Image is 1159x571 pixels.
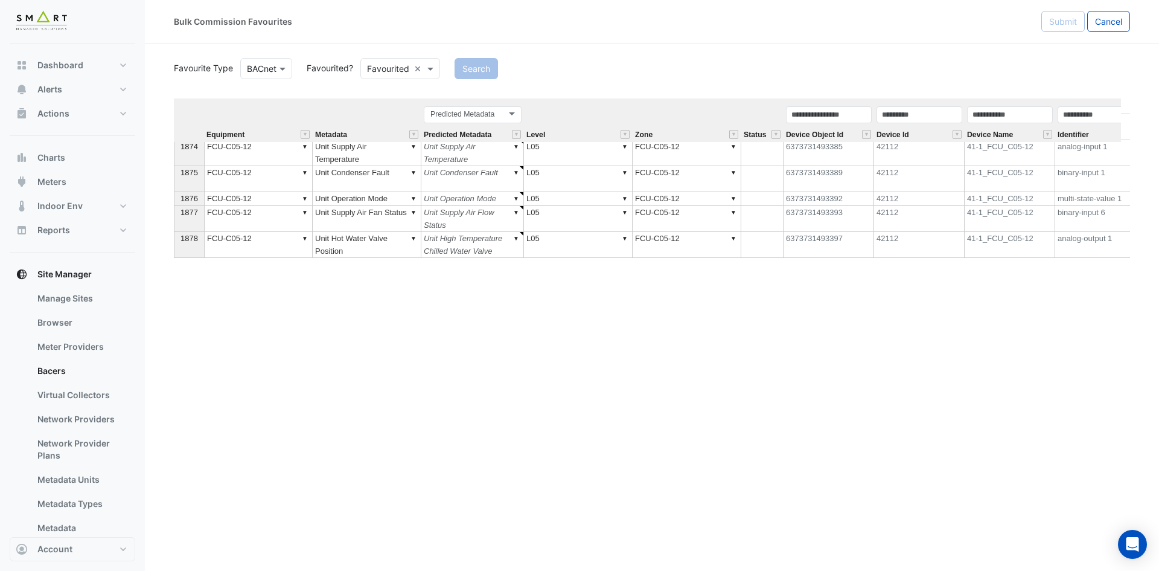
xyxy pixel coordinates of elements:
td: FCU-C05-12 [633,206,741,232]
a: Browser [28,311,135,335]
div: ▼ [511,232,521,245]
span: Status [744,131,766,139]
span: 1875 [180,168,198,177]
button: Dashboard [10,53,135,77]
span: Zone [635,131,653,139]
td: 42112 [874,206,965,232]
app-icon: Site Manager [16,268,28,280]
td: Unit Supply Air Flow Status [421,206,524,232]
td: 41-1_FCU_C05-12 [965,206,1055,232]
div: ▼ [620,232,630,245]
a: Manage Sites [28,286,135,311]
img: Company Logo [14,10,69,34]
td: Unit High Temperature Chilled Water Valve [421,232,524,258]
div: ▼ [729,166,738,179]
td: FCU-C05-12 [633,192,741,206]
td: FCU-C05-12 [633,232,741,258]
td: 42112 [874,140,965,166]
td: 6373731493393 [784,206,874,232]
td: 6373731493392 [784,192,874,206]
div: ▼ [511,166,521,179]
td: FCU-C05-12 [633,140,741,166]
td: analog-input 1 [1055,140,1146,166]
button: Charts [10,146,135,170]
td: Unit Supply Air Temperature [421,140,524,166]
button: Indoor Env [10,194,135,218]
span: Account [37,543,72,555]
app-icon: Alerts [16,83,28,95]
button: Account [10,537,135,561]
label: Favourited? [299,62,353,74]
span: 1877 [180,208,198,217]
td: L05 [524,192,633,206]
div: ▼ [729,232,738,245]
div: ▼ [409,192,418,205]
td: L05 [524,206,633,232]
td: Unit Condenser Fault [313,166,421,192]
a: Metadata Units [28,468,135,492]
div: ▼ [620,140,630,153]
span: Cancel [1095,16,1122,27]
div: ▼ [511,206,521,219]
app-icon: Reports [16,224,28,236]
div: ▼ [620,192,630,205]
span: 1874 [180,142,198,151]
span: Indoor Env [37,200,83,212]
span: Meters [37,176,66,188]
span: Site Manager [37,268,92,280]
td: Unit Operation Mode [421,192,524,206]
app-icon: Indoor Env [16,200,28,212]
app-icon: Charts [16,152,28,164]
td: 42112 [874,166,965,192]
div: ▼ [300,192,310,205]
div: ▼ [300,206,310,219]
span: Equipment [206,131,244,139]
td: Unit Supply Air Fan Status [313,206,421,232]
span: Dashboard [37,59,83,71]
td: 42112 [874,232,965,258]
button: Cancel [1087,11,1130,32]
a: Network Providers [28,407,135,431]
span: Alerts [37,83,62,95]
div: ▼ [409,206,418,219]
td: L05 [524,232,633,258]
td: FCU-C05-12 [204,192,313,206]
label: Favourite Type [167,62,233,74]
td: 41-1_FCU_C05-12 [965,166,1055,192]
span: Level [526,131,545,139]
div: ▼ [409,232,418,245]
span: Clear [414,62,424,75]
div: ▼ [511,140,521,153]
a: Virtual Collectors [28,383,135,407]
span: Device Id [876,131,909,139]
td: Unit Hot Water Valve Position [313,232,421,258]
app-icon: Actions [16,108,28,120]
span: 1876 [180,194,198,203]
td: Unit Operation Mode [313,192,421,206]
span: Reports [37,224,70,236]
div: ▼ [409,166,418,179]
td: 6373731493397 [784,232,874,258]
td: 6373731493385 [784,140,874,166]
div: Bulk Commission Favourites [174,15,292,28]
td: binary-input 6 [1055,206,1146,232]
button: Meters [10,170,135,194]
button: Actions [10,102,135,126]
a: Metadata [28,516,135,540]
button: Site Manager [10,262,135,286]
td: 41-1_FCU_C05-12 [965,140,1055,166]
div: ▼ [729,192,738,205]
td: 41-1_FCU_C05-12 [965,232,1055,258]
app-icon: Dashboard [16,59,28,71]
div: ▼ [409,140,418,153]
td: L05 [524,166,633,192]
span: Identifier [1058,131,1089,139]
td: FCU-C05-12 [633,166,741,192]
div: ▼ [620,166,630,179]
td: 42112 [874,192,965,206]
span: Predicted Metadata [424,131,491,139]
td: Unit Condenser Fault [421,166,524,192]
td: 41-1_FCU_C05-12 [965,192,1055,206]
a: Meter Providers [28,335,135,359]
span: 1878 [180,234,198,243]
